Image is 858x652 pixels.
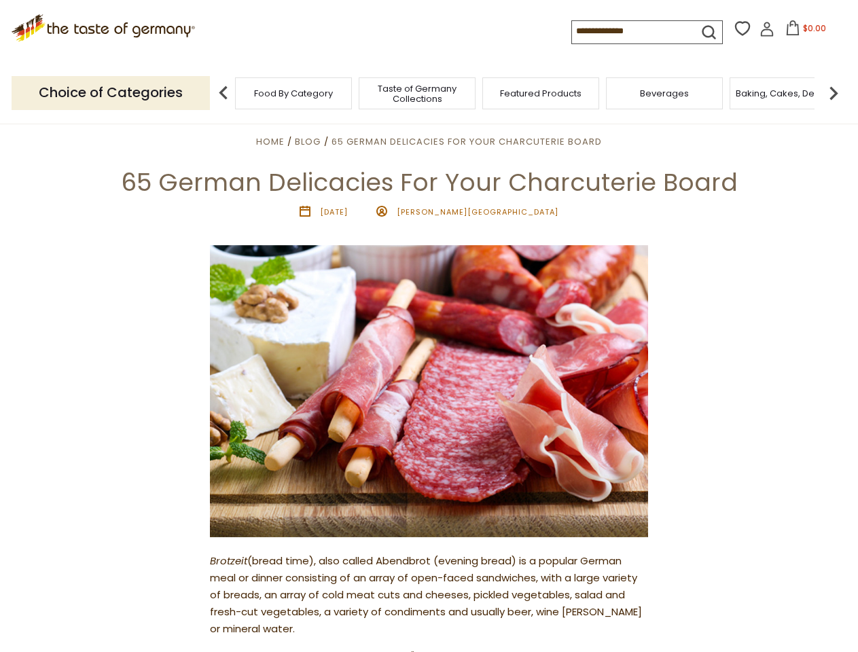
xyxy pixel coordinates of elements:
[820,79,847,107] img: next arrow
[363,84,471,104] a: Taste of Germany Collections
[640,88,689,98] a: Beverages
[210,245,648,537] img: 65 German Delicacies For Your Charcuterie Board
[256,135,285,148] a: Home
[210,554,247,568] em: Brotzeit
[210,553,648,638] p: (bread time), also called Abendbrot (evening bread) is a popular German meal or dinner consisting...
[332,135,602,148] a: 65 German Delicacies For Your Charcuterie Board
[210,79,237,107] img: previous arrow
[736,88,841,98] a: Baking, Cakes, Desserts
[500,88,582,98] a: Featured Products
[42,167,816,198] h1: 65 German Delicacies For Your Charcuterie Board
[254,88,333,98] a: Food By Category
[12,76,210,109] p: Choice of Categories
[320,206,348,217] time: [DATE]
[777,20,835,41] button: $0.00
[803,22,826,34] span: $0.00
[397,206,558,217] span: [PERSON_NAME][GEOGRAPHIC_DATA]
[295,135,321,148] a: Blog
